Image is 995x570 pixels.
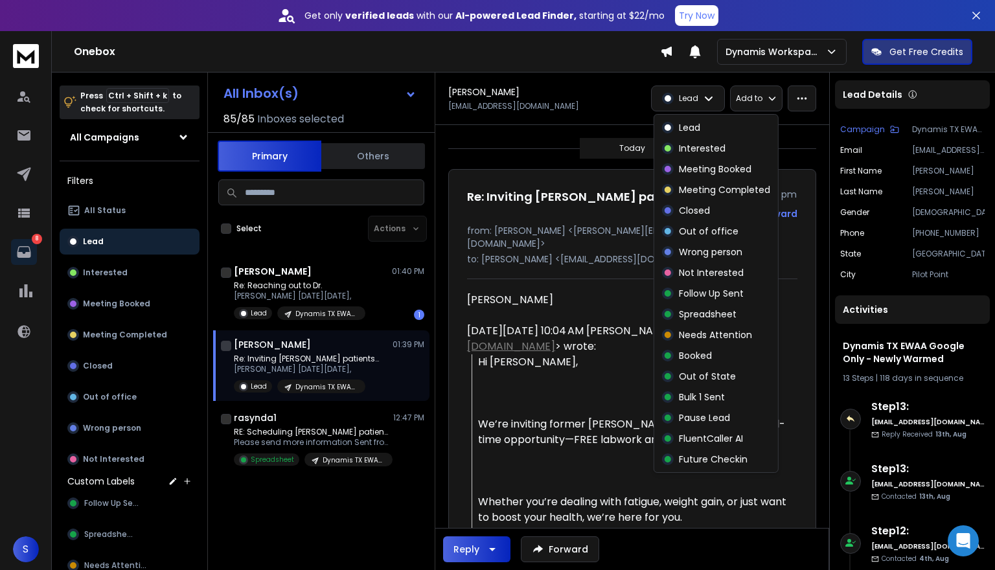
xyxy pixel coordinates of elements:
p: [EMAIL_ADDRESS][DOMAIN_NAME] [448,101,579,111]
p: Needs Attention [679,328,752,341]
p: Meeting Completed [679,183,770,196]
p: Lead [83,236,104,247]
p: Email [840,145,862,155]
div: | [843,373,982,383]
p: Bulk 1 Sent [679,391,725,404]
p: Lead [679,93,698,104]
p: Re: Reaching out to Dr. [234,280,365,291]
span: Ctrl + Shift + k [106,88,169,103]
h6: Step 12 : [871,523,985,539]
p: Future Checkin [679,453,748,466]
p: Gender [840,207,869,218]
p: [EMAIL_ADDRESS][DOMAIN_NAME] [912,145,985,155]
p: Closed [83,361,113,371]
p: Follow Up Sent [679,287,744,300]
h6: [EMAIL_ADDRESS][DOMAIN_NAME] [871,541,985,551]
p: Last Name [840,187,882,197]
button: Primary [218,141,321,172]
div: 1 [414,310,424,320]
p: Dynamis TX EWAA Google Only - Newly Warmed [295,382,358,392]
div: Open Intercom Messenger [948,525,979,556]
p: Pause Lead [679,411,730,424]
span: 118 days in sequence [880,372,963,383]
p: Interested [679,142,726,155]
h3: Inboxes selected [257,111,344,127]
p: 01:39 PM [393,339,424,350]
p: Not Interested [679,266,744,279]
p: Lead [251,382,267,391]
p: Spreadsheet [679,308,737,321]
span: 85 / 85 [223,111,255,127]
span: Spreadsheet [84,529,136,540]
a: [EMAIL_ADDRESS][DOMAIN_NAME] [467,323,773,354]
button: Forward [521,536,599,562]
span: 13th, Aug [935,429,966,439]
p: Phone [840,228,864,238]
h1: rasynda1 [234,411,277,424]
p: [PHONE_NUMBER] [912,228,985,238]
h1: [PERSON_NAME] [234,338,311,351]
div: [DATE][DATE] 10:04 AM [PERSON_NAME] < > wrote: [467,323,787,354]
p: [PERSON_NAME] [912,166,985,176]
h3: Custom Labels [67,475,135,488]
p: Wrong person [679,245,742,258]
p: Dynamis TX EWAA Google Only - Newly Warmed [912,124,985,135]
p: Get only with our starting at $22/mo [304,9,665,22]
p: Add to [736,93,762,104]
p: First Name [840,166,882,176]
p: Reply Received [882,429,966,439]
p: Pilot Point [912,269,985,280]
p: Lead [679,121,700,134]
p: Booked [679,349,712,362]
p: Get Free Credits [889,45,963,58]
p: Lead [251,308,267,318]
h6: Step 13 : [871,461,985,477]
p: Meeting Booked [679,163,751,176]
p: 8 [32,234,42,244]
p: Meeting Booked [83,299,150,309]
span: S [13,536,39,562]
h1: [PERSON_NAME] [448,85,520,98]
p: All Status [84,205,126,216]
h1: Re: Inviting [PERSON_NAME] patients… [467,188,698,206]
label: Select [236,223,262,234]
span: 4th, Aug [919,554,949,564]
h1: [PERSON_NAME] [234,265,312,278]
p: [PERSON_NAME] [DATE][DATE], [234,291,365,301]
p: [GEOGRAPHIC_DATA] [912,249,985,259]
p: Meeting Completed [83,330,167,340]
p: 01:40 PM [392,266,424,277]
h1: Dynamis TX EWAA Google Only - Newly Warmed [843,339,982,365]
p: to: [PERSON_NAME] <[EMAIL_ADDRESS][DOMAIN_NAME]> [467,253,797,266]
p: Spreadsheet [251,455,294,464]
span: Follow Up Sent [84,498,141,508]
p: Not Interested [83,454,144,464]
p: Contacted [882,492,950,501]
img: logo [13,44,39,68]
p: Lead Details [843,88,902,101]
h1: All Inbox(s) [223,87,299,100]
p: Out of office [679,225,738,238]
p: Dynamis TX EWAA Google Only - Newly Warmed [323,455,385,465]
p: Out of office [83,392,137,402]
p: from: [PERSON_NAME] <[PERSON_NAME][EMAIL_ADDRESS][DOMAIN_NAME]> [467,224,797,250]
p: [DEMOGRAPHIC_DATA] [912,207,985,218]
h6: Step 13 : [871,399,985,415]
div: [PERSON_NAME] [467,292,787,308]
div: Reply [453,543,479,556]
p: Please send more information Sent from [234,437,389,448]
h1: All Campaigns [70,131,139,144]
p: Re: Inviting [PERSON_NAME] patients… [234,354,379,364]
p: Closed [679,204,710,217]
h3: Filters [60,172,200,190]
span: 13th, Aug [919,492,950,501]
p: Interested [83,268,128,278]
p: Contacted [882,554,949,564]
p: Dynamis TX EWAA Google Only - Newly Warmed [295,309,358,319]
p: Out of State [679,370,736,383]
p: 12:47 PM [393,413,424,423]
div: Activities [835,295,990,324]
p: FluentCaller AI [679,432,743,445]
p: Today [619,143,645,154]
p: Try Now [679,9,715,22]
